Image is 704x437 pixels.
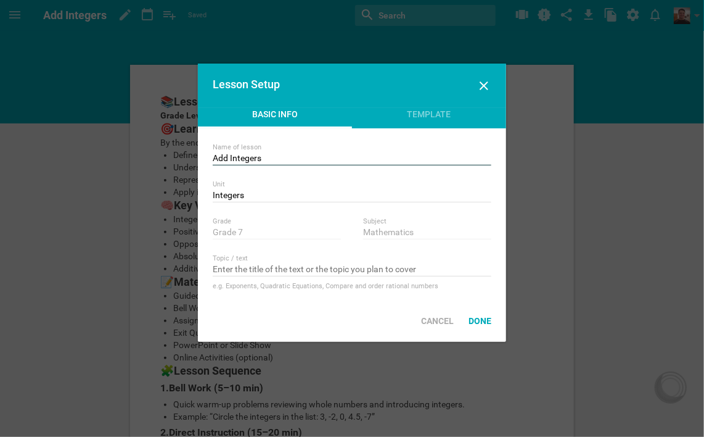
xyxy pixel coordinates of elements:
div: Lesson Setup [213,78,464,91]
div: e.g. Exponents, Quadratic Equations, Compare and order rational numbers [213,280,491,293]
div: Cancel [414,307,461,335]
div: Name of lesson [213,143,491,152]
div: Template [352,108,506,127]
div: Topic / text [213,254,491,263]
input: Enter the title of the text or the topic you plan to cover [213,264,491,277]
div: Basic Info [198,108,352,128]
div: Unit [213,180,491,189]
div: Subject [363,217,491,226]
div: Grade [213,217,341,226]
input: e.g. Grade 7 [213,227,341,239]
div: Done [461,307,499,335]
input: Search from your units or create a new one... [213,190,491,202]
input: e.g. Properties of magnetic substances [213,153,491,165]
input: e.g. Science [363,227,491,239]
